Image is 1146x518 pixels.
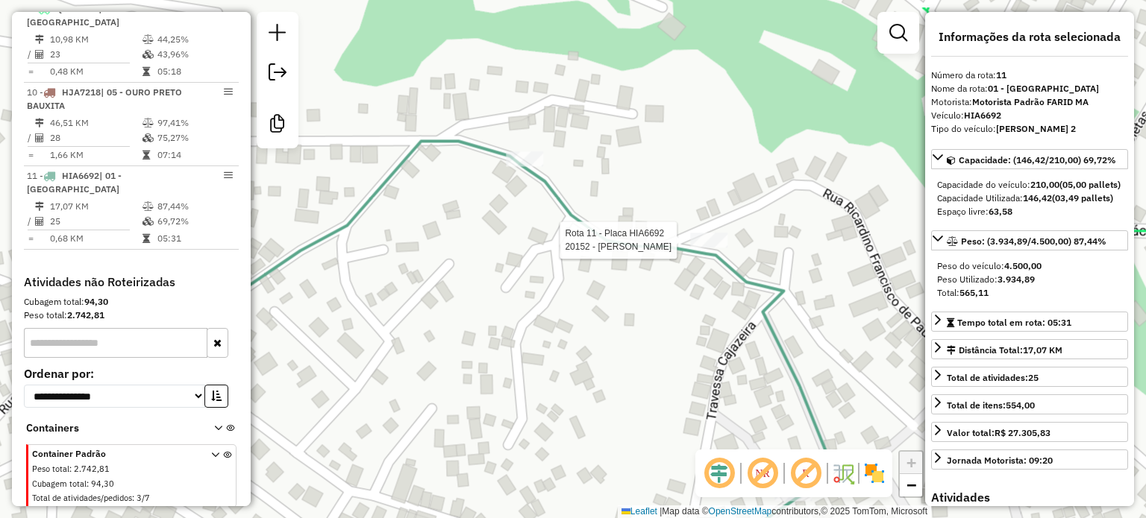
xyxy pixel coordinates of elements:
[660,506,662,517] span: |
[143,35,154,44] i: % de utilização do peso
[24,275,239,289] h4: Atividades não Roteirizadas
[931,122,1128,136] div: Tipo do veículo:
[32,464,69,474] span: Peso total
[143,202,154,211] i: % de utilização do peso
[49,47,142,62] td: 23
[1052,192,1113,203] strong: (03,49 pallets)
[1023,344,1062,356] span: 17,07 KM
[157,148,232,162] td: 07:14
[745,455,780,491] span: Exibir NR
[931,422,1128,442] a: Valor total:R$ 27.305,83
[931,339,1128,359] a: Distância Total:17,07 KM
[27,47,34,62] td: /
[931,490,1128,505] h4: Atividades
[931,394,1128,414] a: Total de itens:554,00
[204,385,228,408] button: Ordem crescente
[49,148,142,162] td: 1,66 KM
[931,449,1128,470] a: Jornada Motorista: 09:20
[907,476,916,494] span: −
[947,372,1039,383] span: Total de atividades:
[35,50,44,59] i: Total de Atividades
[27,231,34,246] td: =
[24,309,239,322] div: Peso total:
[931,230,1128,250] a: Peso: (3.934,89/4.500,00) 87,44%
[862,461,886,485] img: Exibir/Ocultar setores
[32,478,87,489] span: Cubagem total
[49,231,142,246] td: 0,68 KM
[907,453,916,472] span: +
[788,455,824,491] span: Exibir rótulo
[74,464,110,474] span: 2.742,81
[84,296,108,307] strong: 94,30
[24,295,239,309] div: Cubagem total:
[996,69,1006,80] strong: 11
[143,119,154,127] i: % de utilização do peso
[49,64,142,79] td: 0,48 KM
[900,474,922,496] a: Zoom out
[143,67,150,76] i: Tempo total em rota
[32,447,193,461] span: Container Padrão
[143,50,154,59] i: % de utilização da cubagem
[931,172,1128,224] div: Capacidade: (146,42/210,00) 69,72%
[937,192,1122,205] div: Capacidade Utilizada:
[961,236,1106,247] span: Peso: (3.934,89/4.500,00) 87,44%
[49,130,142,145] td: 28
[157,64,232,79] td: 05:18
[996,123,1076,134] strong: [PERSON_NAME] 2
[263,57,292,91] a: Exportar sessão
[27,148,34,162] td: =
[137,493,150,503] span: 3/7
[931,30,1128,44] h4: Informações da rota selecionada
[27,170,122,195] span: 11 -
[931,95,1128,109] div: Motorista:
[1059,179,1121,190] strong: (05,00 pallets)
[143,234,150,243] i: Tempo total em rota
[35,202,44,211] i: Distância Total
[1004,260,1042,271] strong: 4.500,00
[263,109,292,142] a: Criar modelo
[937,286,1122,300] div: Total:
[157,214,232,229] td: 69,72%
[931,82,1128,95] div: Nome da rota:
[701,455,737,491] span: Ocultar deslocamento
[947,426,1050,440] div: Valor total:
[931,253,1128,306] div: Peso: (3.934,89/4.500,00) 87,44%
[947,454,1053,467] div: Jornada Motorista: 09:20
[49,214,142,229] td: 25
[35,217,44,226] i: Total de Atividades
[49,116,142,130] td: 46,51 KM
[931,109,1128,122] div: Veículo:
[91,478,114,489] span: 94,30
[995,427,1050,438] strong: R$ 27.305,83
[1030,179,1059,190] strong: 210,00
[157,32,232,47] td: 44,25%
[957,317,1071,328] span: Tempo total em rota: 05:31
[959,154,1116,165] span: Capacidade: (146,42/210,00) 69,72%
[49,199,142,214] td: 17,07 KM
[1023,192,1052,203] strong: 146,42
[157,199,232,214] td: 87,44%
[143,151,150,159] i: Tempo total em rota
[67,309,104,320] strong: 2.742,81
[49,32,142,47] td: 10,98 KM
[157,116,232,130] td: 97,41%
[931,367,1128,387] a: Total de atividades:25
[937,260,1042,271] span: Peso do veículo:
[618,505,931,518] div: Map data © contributors,© 2025 TomTom, Microsoft
[947,399,1035,412] div: Total de itens:
[947,344,1062,357] div: Distância Total:
[24,364,239,382] label: Ordenar por:
[998,274,1035,285] strong: 3.934,89
[87,478,89,489] span: :
[35,119,44,127] i: Distância Total
[224,87,233,96] em: Opções
[27,86,182,111] span: | 05 - OURO PRETO BAUXITA
[709,506,772,517] a: OpenStreetMap
[1006,399,1035,411] strong: 554,00
[263,18,292,51] a: Nova sessão e pesquisa
[62,170,99,181] span: HIA6692
[27,214,34,229] td: /
[972,96,1089,107] strong: Motorista Padrão FARID MA
[224,171,233,180] em: Opções
[157,130,232,145] td: 75,27%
